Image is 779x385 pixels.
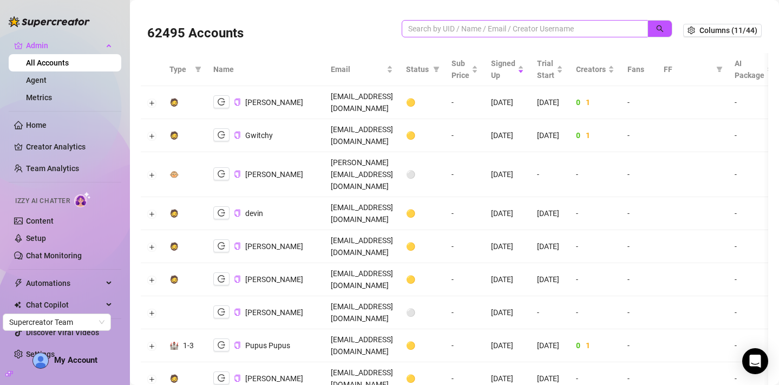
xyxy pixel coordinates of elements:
span: [PERSON_NAME] [245,242,303,251]
span: thunderbolt [14,279,23,288]
td: [DATE] [531,230,569,263]
span: My Account [54,355,97,365]
td: - [445,197,485,230]
td: [DATE] [485,152,531,197]
span: Admin [26,37,103,54]
button: logout [213,167,230,180]
span: copy [234,309,241,316]
button: Expand row [148,171,156,179]
th: Signed Up [485,53,531,86]
span: [PERSON_NAME] [245,275,303,284]
td: [DATE] [531,197,569,230]
span: Status [406,63,429,75]
th: Name [207,53,324,86]
span: Pupus Pupus [245,341,290,350]
td: - [569,296,621,329]
span: 🟡 [406,242,415,251]
span: logout [218,209,225,217]
td: [DATE] [485,263,531,296]
td: [DATE] [485,197,531,230]
td: [DATE] [531,263,569,296]
td: - [445,263,485,296]
img: AD_cMMTxCeTpmN1d5MnKJ1j-_uXZCpTKapSSqNGg4PyXtR_tCW7gZXTNmFz2tpVv9LSyNV7ff1CaS4f4q0HLYKULQOwoM5GQR... [33,353,48,368]
span: copy [234,132,241,139]
div: 🧔 [169,240,179,252]
span: [PERSON_NAME] [245,98,303,107]
th: Fans [621,53,657,86]
td: - [445,230,485,263]
a: Agent [26,76,47,84]
span: setting [688,27,695,34]
th: Creators [569,53,621,86]
span: Chat Copilot [26,296,103,314]
div: 🐵 [169,168,179,180]
div: 🧔 [169,96,179,108]
span: logout [218,374,225,382]
span: logout [218,98,225,106]
span: logout [218,242,225,250]
span: Izzy AI Chatter [15,196,70,206]
td: - [445,86,485,119]
div: Open Intercom Messenger [742,348,768,374]
td: [DATE] [531,329,569,362]
button: Expand row [148,309,156,317]
div: 🧔 [169,207,179,219]
span: [PERSON_NAME] [245,170,303,179]
span: logout [218,131,225,139]
span: search [656,25,664,32]
span: build [5,370,13,377]
td: - [621,152,657,197]
div: 🧔 [169,129,179,141]
span: crown [14,41,23,50]
td: - [621,329,657,362]
span: [PERSON_NAME] [245,308,303,317]
td: [EMAIL_ADDRESS][DOMAIN_NAME] [324,197,400,230]
button: Copy Account UID [234,131,241,139]
span: filter [431,61,442,77]
span: logout [218,275,225,283]
td: [EMAIL_ADDRESS][DOMAIN_NAME] [324,296,400,329]
button: Expand row [148,375,156,383]
span: 0 [576,341,580,350]
a: All Accounts [26,58,69,67]
a: Metrics [26,93,52,102]
td: - [445,119,485,152]
span: Trial Start [537,57,554,81]
span: copy [234,210,241,217]
span: filter [714,61,725,77]
td: - [621,86,657,119]
span: 🟡 [406,209,415,218]
div: 🧔 [169,373,179,384]
img: AI Chatter [74,192,91,207]
span: copy [234,276,241,283]
a: Home [26,121,47,129]
span: filter [716,66,723,73]
th: Sub Price [445,53,485,86]
td: - [621,119,657,152]
td: - [569,197,621,230]
span: AI Package [735,57,764,81]
span: copy [234,171,241,178]
button: logout [213,239,230,252]
button: Expand row [148,243,156,251]
span: filter [195,66,201,73]
td: [PERSON_NAME][EMAIL_ADDRESS][DOMAIN_NAME] [324,152,400,197]
a: Setup [26,234,46,243]
span: [PERSON_NAME] [245,374,303,383]
td: - [621,197,657,230]
span: Gwitchy [245,131,273,140]
span: copy [234,243,241,250]
button: Copy Account UID [234,341,241,349]
th: Trial Start [531,53,569,86]
button: Copy Account UID [234,374,241,382]
span: copy [234,99,241,106]
span: logout [218,308,225,316]
button: Copy Account UID [234,209,241,217]
span: 🟡 [406,275,415,284]
div: 🏰 [169,340,179,351]
button: Expand row [148,342,156,350]
span: 🟡 [406,341,415,350]
td: - [531,296,569,329]
h3: 62495 Accounts [147,25,244,42]
td: - [569,152,621,197]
